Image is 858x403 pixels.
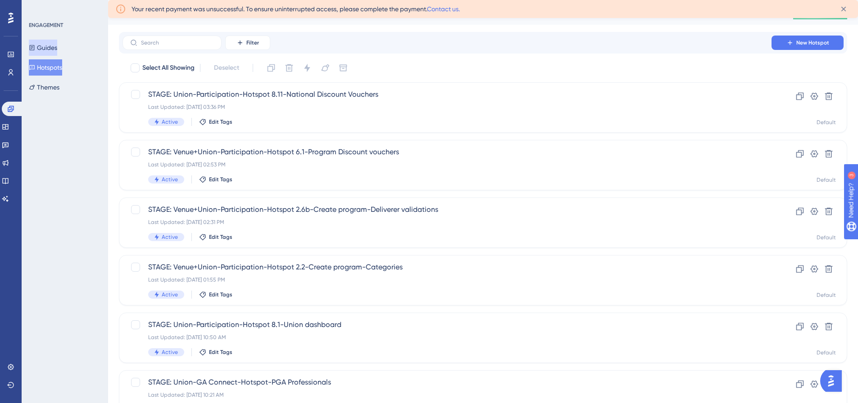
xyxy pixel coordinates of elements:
[141,40,214,46] input: Search
[29,22,63,29] div: ENGAGEMENT
[162,176,178,183] span: Active
[209,118,232,125] span: Edit Tags
[820,367,847,394] iframe: UserGuiding AI Assistant Launcher
[148,147,746,157] span: STAGE: Venue+Union-Participation-Hotspot 6.1-Program Discount vouchers
[214,63,239,73] span: Deselect
[162,291,178,298] span: Active
[209,291,232,298] span: Edit Tags
[817,291,836,299] div: Default
[63,4,65,12] div: 3
[796,39,829,46] span: New Hotspot
[29,40,57,56] button: Guides
[148,219,746,226] div: Last Updated: [DATE] 02:31 PM
[148,334,746,341] div: Last Updated: [DATE] 10:50 AM
[148,319,746,330] span: STAGE: Union-Participation-Hotspot 8.1-Union dashboard
[817,176,836,184] div: Default
[427,5,460,13] a: Contact us.
[148,89,746,100] span: STAGE: Union-Participation-Hotspot 8.11-National Discount Vouchers
[142,63,195,73] span: Select All Showing
[29,59,62,76] button: Hotspots
[209,176,232,183] span: Edit Tags
[199,176,232,183] button: Edit Tags
[225,36,270,50] button: Filter
[209,233,232,241] span: Edit Tags
[209,349,232,356] span: Edit Tags
[817,119,836,126] div: Default
[199,291,232,298] button: Edit Tags
[148,161,746,168] div: Last Updated: [DATE] 02:53 PM
[199,233,232,241] button: Edit Tags
[162,349,178,356] span: Active
[246,39,259,46] span: Filter
[21,2,56,13] span: Need Help?
[148,262,746,273] span: STAGE: Venue+Union-Participation-Hotspot 2.2-Create program-Categories
[199,118,232,125] button: Edit Tags
[148,204,746,215] span: STAGE: Venue+Union-Participation-Hotspot 2.6b-Create program-Deliverer validations
[817,349,836,356] div: Default
[772,36,844,50] button: New Hotspot
[148,391,746,399] div: Last Updated: [DATE] 10:21 AM
[162,118,178,125] span: Active
[148,377,746,388] span: STAGE: Union-GA Connect-Hotspot-PGA Professionals
[817,234,836,241] div: Default
[148,276,746,283] div: Last Updated: [DATE] 01:55 PM
[162,233,178,241] span: Active
[29,79,59,95] button: Themes
[199,349,232,356] button: Edit Tags
[206,60,247,76] button: Deselect
[148,103,746,111] div: Last Updated: [DATE] 03:36 PM
[132,4,460,14] span: Your recent payment was unsuccessful. To ensure uninterrupted access, please complete the payment.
